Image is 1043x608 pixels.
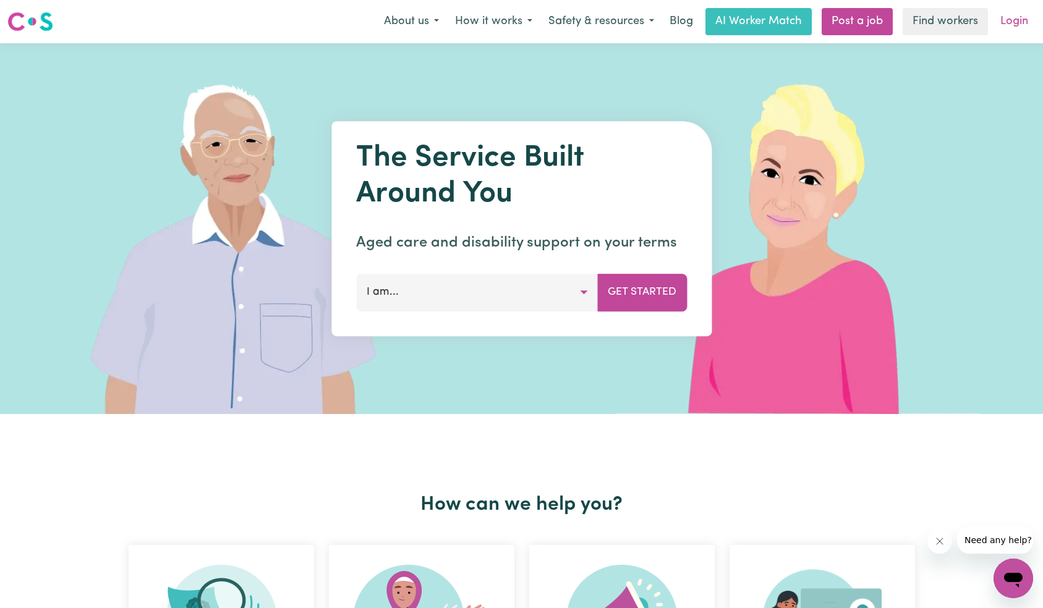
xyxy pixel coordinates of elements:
a: Find workers [903,8,988,35]
img: Careseekers logo [7,11,53,33]
iframe: Close message [927,529,952,554]
iframe: Button to launch messaging window [994,559,1033,598]
a: Blog [662,8,700,35]
a: Post a job [822,8,893,35]
h2: How can we help you? [121,493,922,517]
button: About us [376,9,447,35]
h1: The Service Built Around You [356,141,687,212]
button: I am... [356,274,598,311]
button: Safety & resources [540,9,662,35]
button: How it works [447,9,540,35]
a: Login [993,8,1036,35]
p: Aged care and disability support on your terms [356,232,687,254]
a: Careseekers logo [7,7,53,36]
button: Get Started [597,274,687,311]
iframe: Message from company [957,526,1033,554]
a: AI Worker Match [705,8,812,35]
